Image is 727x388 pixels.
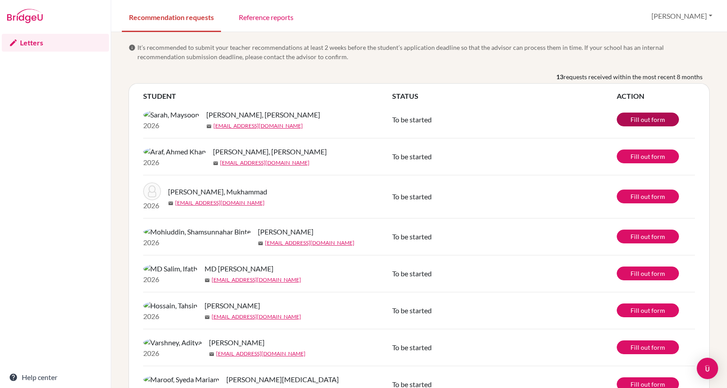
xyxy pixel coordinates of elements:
[392,232,432,241] span: To be started
[213,122,303,130] a: [EMAIL_ADDRESS][DOMAIN_NAME]
[143,109,199,120] img: Sarah, Maysoon
[168,201,173,206] span: mail
[392,192,432,201] span: To be started
[143,146,206,157] img: Araf, Ahmed Khan
[213,146,327,157] span: [PERSON_NAME], [PERSON_NAME]
[258,241,263,246] span: mail
[205,315,210,320] span: mail
[143,120,199,131] p: 2026
[556,72,563,81] b: 13
[617,230,679,243] a: Fill out form
[563,72,703,81] span: requests received within the most recent 8 months
[213,161,218,166] span: mail
[697,358,718,379] div: Open Intercom Messenger
[392,306,432,315] span: To be started
[392,269,432,278] span: To be started
[617,340,679,354] a: Fill out form
[212,313,301,321] a: [EMAIL_ADDRESS][DOMAIN_NAME]
[212,276,301,284] a: [EMAIL_ADDRESS][DOMAIN_NAME]
[7,9,43,23] img: Bridge-U
[143,337,202,348] img: Varshney, Aditya
[205,278,210,283] span: mail
[205,300,260,311] span: [PERSON_NAME]
[209,337,265,348] span: [PERSON_NAME]
[220,159,309,167] a: [EMAIL_ADDRESS][DOMAIN_NAME]
[617,150,679,163] a: Fill out form
[206,109,320,120] span: [PERSON_NAME], [PERSON_NAME]
[175,199,265,207] a: [EMAIL_ADDRESS][DOMAIN_NAME]
[617,91,695,101] th: ACTION
[143,157,206,168] p: 2026
[617,190,679,203] a: Fill out form
[168,186,267,197] span: [PERSON_NAME], Mukhammad
[647,8,716,24] button: [PERSON_NAME]
[392,343,432,352] span: To be started
[143,348,202,359] p: 2026
[617,303,679,317] a: Fill out form
[137,43,710,61] span: It’s recommended to submit your teacher recommendations at least 2 weeks before the student’s app...
[143,237,251,248] p: 2026
[265,239,354,247] a: [EMAIL_ADDRESS][DOMAIN_NAME]
[258,226,313,237] span: [PERSON_NAME]
[122,1,221,32] a: Recommendation requests
[392,115,432,124] span: To be started
[206,124,212,129] span: mail
[143,91,392,101] th: STUDENT
[143,300,197,311] img: Hossain, Tahsin
[232,1,301,32] a: Reference reports
[617,113,679,126] a: Fill out form
[143,274,197,285] p: 2026
[2,368,109,386] a: Help center
[392,152,432,161] span: To be started
[143,182,161,200] img: Sagdullaev, Mukhammad
[209,352,214,357] span: mail
[129,44,136,51] span: info
[143,311,197,322] p: 2026
[392,91,617,101] th: STATUS
[617,267,679,280] a: Fill out form
[226,374,339,385] span: [PERSON_NAME][MEDICAL_DATA]
[143,200,161,211] p: 2026
[205,263,273,274] span: MD [PERSON_NAME]
[216,350,305,358] a: [EMAIL_ADDRESS][DOMAIN_NAME]
[143,226,251,237] img: Mohiuddin, Shamsunnahar Binte
[143,374,219,385] img: Maroof, Syeda Mariam
[2,34,109,52] a: Letters
[143,263,197,274] img: MD Salim, Ifath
